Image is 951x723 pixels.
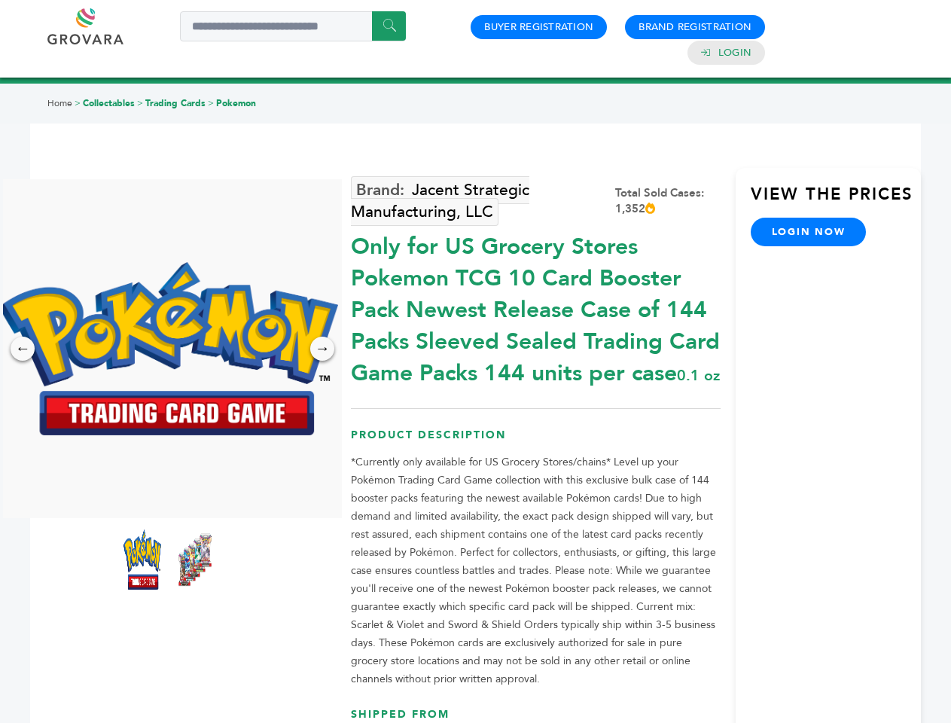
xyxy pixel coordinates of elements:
[351,453,721,688] p: *Currently only available for US Grocery Stores/chains* Level up your Pokémon Trading Card Game c...
[718,46,751,59] a: Login
[176,529,214,590] img: *Only for US Grocery Stores* Pokemon TCG 10 Card Booster Pack – Newest Release (Case of 144 Packs...
[484,20,593,34] a: Buyer Registration
[75,97,81,109] span: >
[47,97,72,109] a: Home
[216,97,256,109] a: Pokemon
[615,185,721,217] div: Total Sold Cases: 1,352
[310,337,334,361] div: →
[351,224,721,389] div: Only for US Grocery Stores Pokemon TCG 10 Card Booster Pack Newest Release Case of 144 Packs Slee...
[137,97,143,109] span: >
[123,529,161,590] img: *Only for US Grocery Stores* Pokemon TCG 10 Card Booster Pack – Newest Release (Case of 144 Packs...
[351,176,529,226] a: Jacent Strategic Manufacturing, LLC
[351,428,721,454] h3: Product Description
[208,97,214,109] span: >
[83,97,135,109] a: Collectables
[145,97,206,109] a: Trading Cards
[11,337,35,361] div: ←
[751,183,921,218] h3: View the Prices
[639,20,751,34] a: Brand Registration
[180,11,406,41] input: Search a product or brand...
[751,218,867,246] a: login now
[677,365,720,386] span: 0.1 oz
